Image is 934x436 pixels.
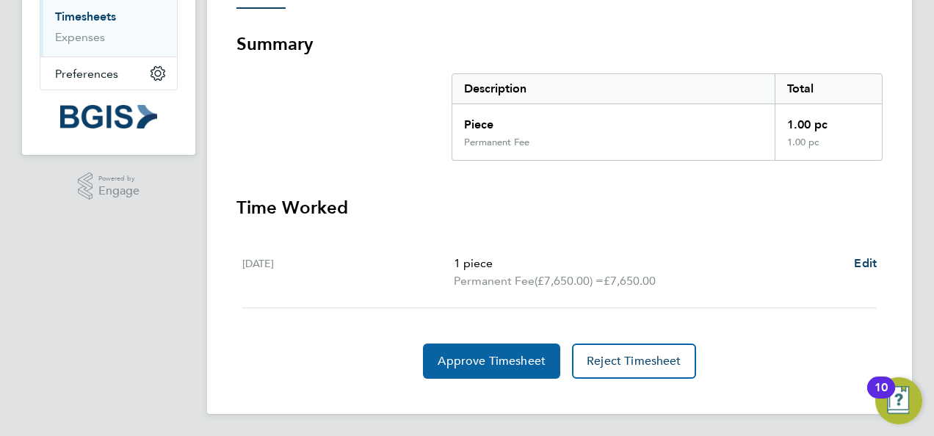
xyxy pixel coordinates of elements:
[40,57,177,90] button: Preferences
[423,344,560,379] button: Approve Timesheet
[535,274,604,288] span: (£7,650.00) =
[55,10,116,23] a: Timesheets
[775,74,882,103] div: Total
[452,74,775,103] div: Description
[854,255,877,272] a: Edit
[875,377,922,424] button: Open Resource Center, 10 new notifications
[242,255,454,290] div: [DATE]
[55,67,118,81] span: Preferences
[60,105,157,128] img: bgis-logo-retina.png
[452,104,775,137] div: Piece
[572,344,696,379] button: Reject Timesheet
[236,32,883,379] section: Timesheet
[854,256,877,270] span: Edit
[775,104,882,137] div: 1.00 pc
[236,32,883,56] h3: Summary
[236,196,883,219] h3: Time Worked
[98,172,140,185] span: Powered by
[775,137,882,160] div: 1.00 pc
[55,30,105,44] a: Expenses
[464,137,529,148] div: Permanent Fee
[452,73,883,161] div: Summary
[40,105,178,128] a: Go to home page
[454,255,842,272] p: 1 piece
[604,274,656,288] span: £7,650.00
[454,272,535,290] span: Permanent Fee
[587,354,681,368] span: Reject Timesheet
[875,388,888,407] div: 10
[78,172,140,200] a: Powered byEngage
[98,185,140,197] span: Engage
[438,354,546,368] span: Approve Timesheet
